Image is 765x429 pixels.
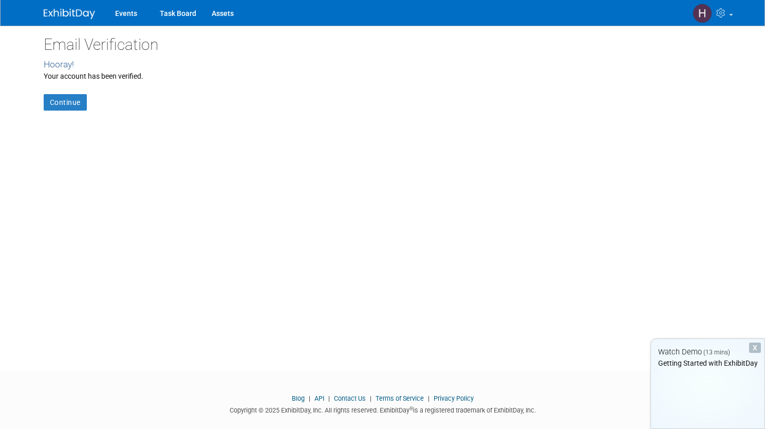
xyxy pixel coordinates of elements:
img: Heather Thomason [693,4,712,23]
a: Contact Us [334,395,366,402]
a: Blog [292,395,305,402]
a: Continue [44,94,87,111]
span: | [425,395,432,402]
sup: ® [409,406,413,412]
span: | [326,395,332,402]
span: | [306,395,313,402]
a: Terms of Service [376,395,424,402]
div: Getting Started with ExhibitDay [651,358,764,368]
span: | [367,395,374,402]
div: Your account has been verified. [44,71,722,81]
a: API [314,395,324,402]
h2: Email Verification [44,36,722,53]
div: Watch Demo [651,347,764,357]
div: Dismiss [749,343,761,353]
span: (13 mins) [703,349,730,356]
img: ExhibitDay [44,9,95,19]
div: Hooray! [44,58,722,71]
a: Privacy Policy [434,395,474,402]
